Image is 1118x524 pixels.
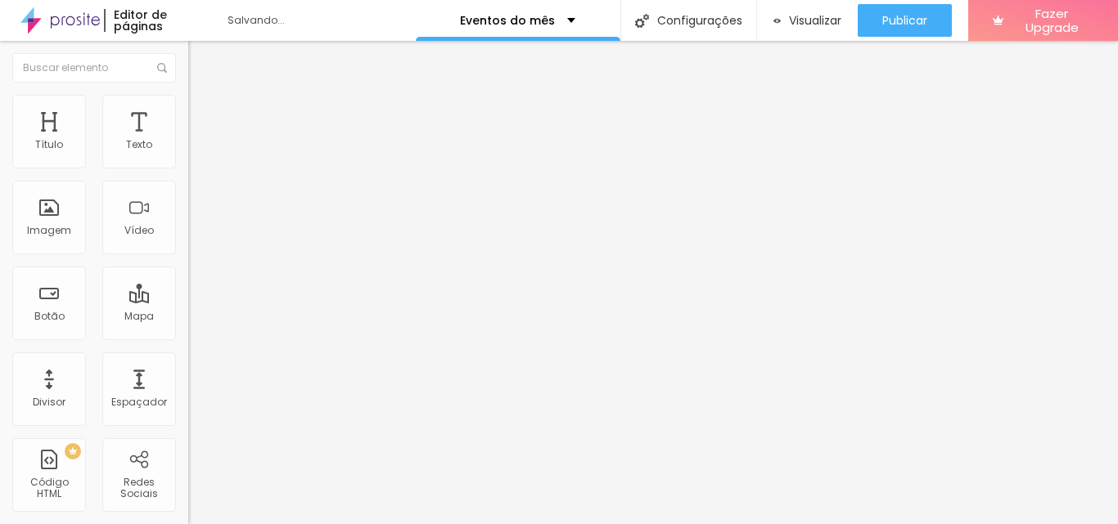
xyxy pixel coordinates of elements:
[16,477,81,500] div: Código HTML
[34,311,65,322] div: Botão
[27,225,71,236] div: Imagem
[1010,7,1093,35] span: Fazer Upgrade
[188,41,1118,524] iframe: Editor
[757,4,858,37] button: Visualizar
[773,14,781,28] img: view-1.svg
[12,53,176,83] input: Buscar elemento
[460,15,555,26] p: Eventos do mês
[789,14,841,27] span: Visualizar
[157,63,167,73] img: Icone
[111,396,167,408] div: Espaçador
[124,225,154,236] div: Vídeo
[882,14,927,27] span: Publicar
[104,9,211,32] div: Editor de páginas
[126,139,152,150] div: Texto
[635,14,649,28] img: Icone
[228,16,416,25] div: Salvando...
[35,139,63,150] div: Título
[124,311,154,322] div: Mapa
[106,477,171,500] div: Redes Sociais
[33,396,65,408] div: Divisor
[858,4,952,37] button: Publicar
